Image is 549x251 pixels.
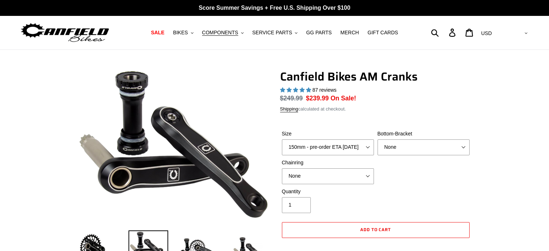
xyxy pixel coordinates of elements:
label: Size [282,130,374,138]
a: GIFT CARDS [364,28,402,38]
span: 4.97 stars [280,87,313,93]
img: Canfield Bikes [20,21,110,44]
div: calculated at checkout. [280,105,471,113]
s: $249.99 [280,95,303,102]
h1: Canfield Bikes AM Cranks [280,70,471,83]
span: SERVICE PARTS [252,30,292,36]
span: GG PARTS [306,30,332,36]
a: Shipping [280,106,299,112]
a: MERCH [337,28,362,38]
button: BIKES [169,28,197,38]
span: COMPONENTS [202,30,238,36]
label: Chainring [282,159,374,166]
span: On Sale! [331,94,356,103]
span: 87 reviews [312,87,336,93]
span: BIKES [173,30,188,36]
label: Quantity [282,188,374,195]
span: MERCH [340,30,359,36]
span: SALE [151,30,164,36]
a: GG PARTS [302,28,335,38]
button: SERVICE PARTS [249,28,301,38]
a: SALE [147,28,168,38]
button: Add to cart [282,222,470,238]
span: GIFT CARDS [367,30,398,36]
span: Add to cart [360,226,391,233]
button: COMPONENTS [199,28,247,38]
span: $239.99 [306,95,329,102]
label: Bottom-Bracket [378,130,470,138]
input: Search [435,25,453,40]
